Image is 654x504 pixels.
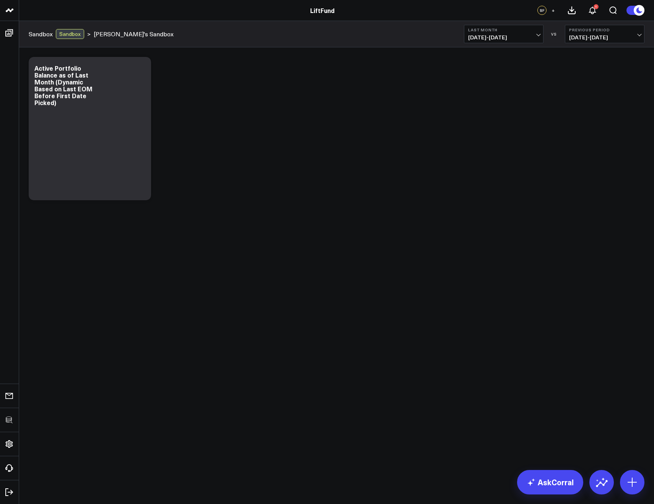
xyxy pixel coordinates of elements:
[548,6,558,15] button: +
[34,64,93,107] div: Active Portfolio Balance as of Last Month (Dynamic Based on Last EOM Before First Date Picked)
[468,28,539,32] b: Last Month
[569,28,640,32] b: Previous Period
[310,6,335,15] a: LiftFund
[56,29,84,39] div: Sandbox
[468,34,539,41] span: [DATE] - [DATE]
[537,6,547,15] div: SF
[547,32,561,36] div: VS
[594,4,599,9] div: 1
[29,30,53,38] a: Sandbox
[29,29,91,39] div: >
[517,470,583,494] a: AskCorral
[94,30,174,38] a: [PERSON_NAME]'s Sandbox
[569,34,640,41] span: [DATE] - [DATE]
[464,25,543,43] button: Last Month[DATE]-[DATE]
[552,8,555,13] span: +
[565,25,644,43] button: Previous Period[DATE]-[DATE]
